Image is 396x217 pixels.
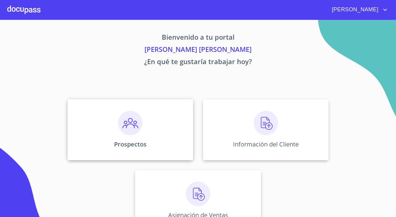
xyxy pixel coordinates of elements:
[186,182,210,206] img: carga.png
[11,44,385,56] p: [PERSON_NAME] [PERSON_NAME]
[327,5,389,15] button: account of current user
[11,32,385,44] p: Bienvenido a tu portal
[118,111,142,135] img: prospectos.png
[11,56,385,69] p: ¿En qué te gustaría trabajar hoy?
[233,140,299,148] p: Información del Cliente
[114,140,147,148] p: Prospectos
[327,5,381,15] span: [PERSON_NAME]
[254,111,278,135] img: carga.png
